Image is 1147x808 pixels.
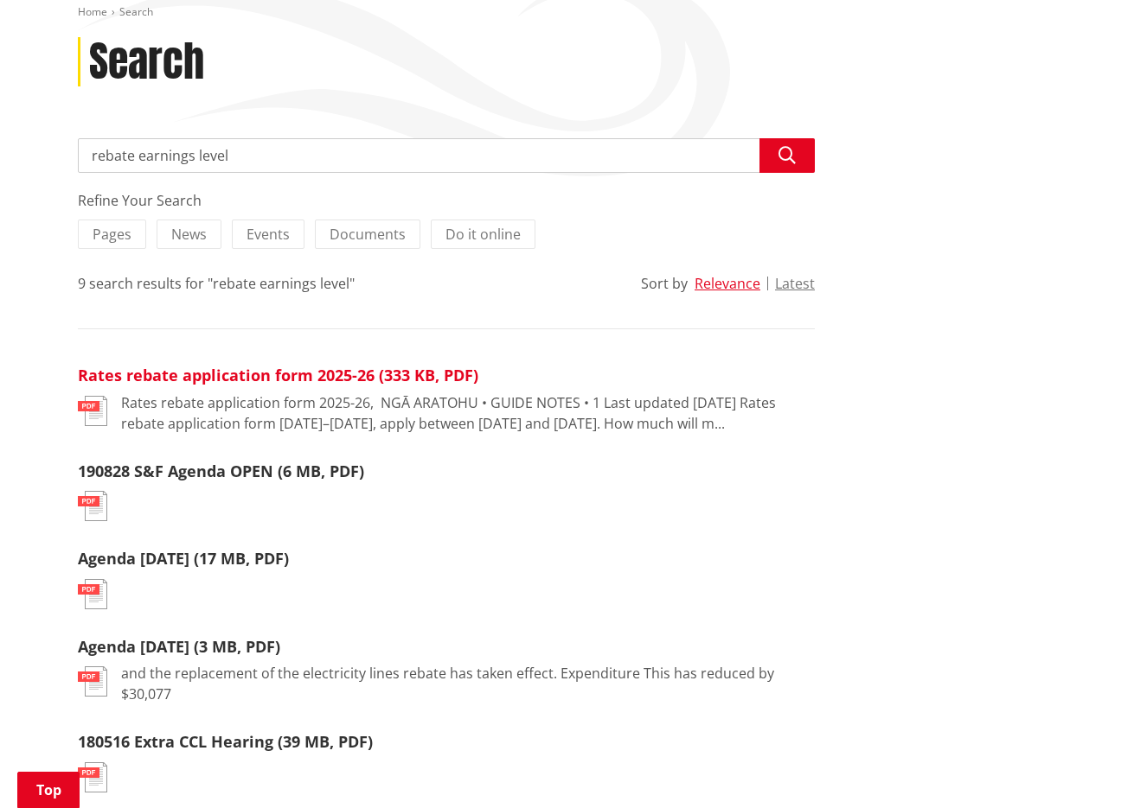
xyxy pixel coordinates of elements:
[78,461,364,481] a: 190828 S&F Agenda OPEN (6 MB, PDF)
[78,491,107,521] img: document-pdf.svg
[78,666,107,697] img: document-pdf.svg
[121,392,815,434] p: Rates rebate application form 2025-26, ﻿ NGĀ ARATOHU • GUIDE NOTES • 1 Last updated [DATE] Rates ...
[1067,735,1130,798] iframe: Messenger Launcher
[641,273,688,294] div: Sort by
[78,636,280,657] a: Agenda [DATE] (3 MB, PDF)
[78,579,107,609] img: document-pdf.svg
[330,225,406,244] span: Documents
[78,365,478,385] a: Rates rebate application form 2025-26 (333 KB, PDF)
[445,225,521,244] span: Do it online
[78,190,815,211] div: Refine Your Search
[78,138,815,173] input: Search input
[78,396,107,426] img: document-pdf.svg
[17,772,80,808] a: Top
[247,225,290,244] span: Events
[121,663,815,704] p: and the replacement of the electricity lines rebate has taken effect. Expenditure This has reduce...
[171,225,207,244] span: News
[695,276,760,291] button: Relevance
[89,37,204,87] h1: Search
[119,4,153,19] span: Search
[78,762,107,792] img: document-pdf.svg
[78,4,107,19] a: Home
[93,225,131,244] span: Pages
[78,548,289,569] a: Agenda [DATE] (17 MB, PDF)
[78,273,355,294] div: 9 search results for "rebate earnings level"
[775,276,815,291] button: Latest
[78,5,1069,20] nav: breadcrumb
[78,731,373,752] a: 180516 Extra CCL Hearing (39 MB, PDF)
